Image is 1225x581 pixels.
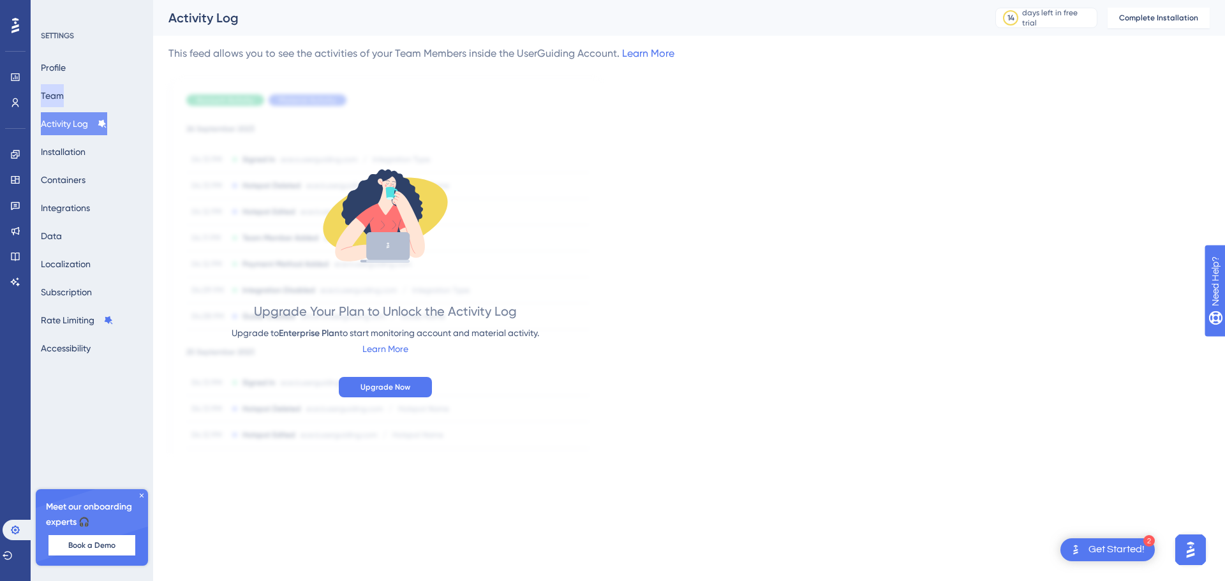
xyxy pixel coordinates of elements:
[41,112,107,135] button: Activity Log
[41,31,144,41] div: SETTINGS
[41,140,85,163] button: Installation
[339,377,432,397] button: Upgrade Now
[41,56,66,79] button: Profile
[1143,535,1155,547] div: 2
[41,168,85,191] button: Containers
[41,224,62,247] button: Data
[31,3,80,18] span: Need Help?
[360,382,410,392] span: Upgrade Now
[168,46,674,61] div: This feed allows you to see the activities of your Team Members inside the UserGuiding Account.
[68,540,115,550] span: Book a Demo
[232,325,539,341] div: Upgrade to to start monitoring account and material activity.
[1108,8,1210,28] button: Complete Installation
[1088,543,1145,557] div: Get Started!
[41,309,114,332] button: Rate Limiting
[41,84,64,107] button: Team
[1007,13,1014,23] div: 14
[48,535,135,555] button: Book a Demo
[622,47,674,59] a: Learn More
[1022,8,1093,28] div: days left in free trial
[1060,538,1155,561] div: Open Get Started! checklist, remaining modules: 2
[41,196,90,219] button: Integrations
[1171,531,1210,569] iframe: UserGuiding AI Assistant Launcher
[41,253,91,276] button: Localization
[168,9,963,27] div: Activity Log
[1119,13,1198,23] span: Complete Installation
[362,344,408,354] a: Learn More
[254,302,517,320] div: Upgrade Your Plan to Unlock the Activity Log
[41,281,92,304] button: Subscription
[46,499,138,530] span: Meet our onboarding experts 🎧
[1068,542,1083,557] img: launcher-image-alternative-text
[279,328,339,339] span: Enterprise Plan
[41,337,91,360] button: Accessibility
